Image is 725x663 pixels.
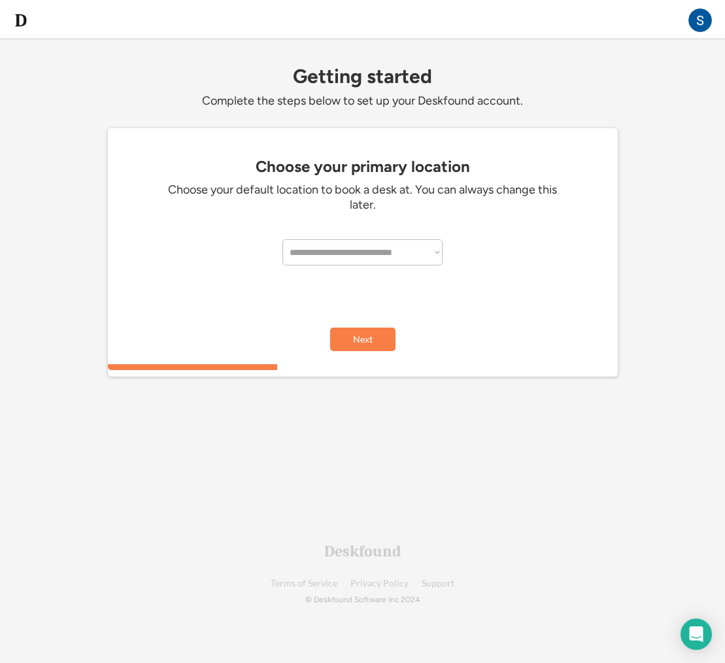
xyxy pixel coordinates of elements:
[108,93,618,109] div: Complete the steps below to set up your Deskfound account.
[681,619,712,650] div: Open Intercom Messenger
[110,364,620,370] div: 33.3333333333333%
[688,8,712,32] img: ACg8ocK-m6YuFKWfNCsAB_QJH2vi_EL5g4gl-p7Ty9_AFSPJJB7_eg=s96-c
[350,579,409,588] a: Privacy Policy
[167,182,559,213] div: Choose your default location to book a desk at. You can always change this later.
[108,65,618,87] div: Getting started
[271,579,337,588] a: Terms of Service
[324,543,401,559] div: Deskfound
[330,328,396,351] button: Next
[422,579,454,588] a: Support
[13,12,29,28] img: d-whitebg.png
[114,158,611,176] div: Choose your primary location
